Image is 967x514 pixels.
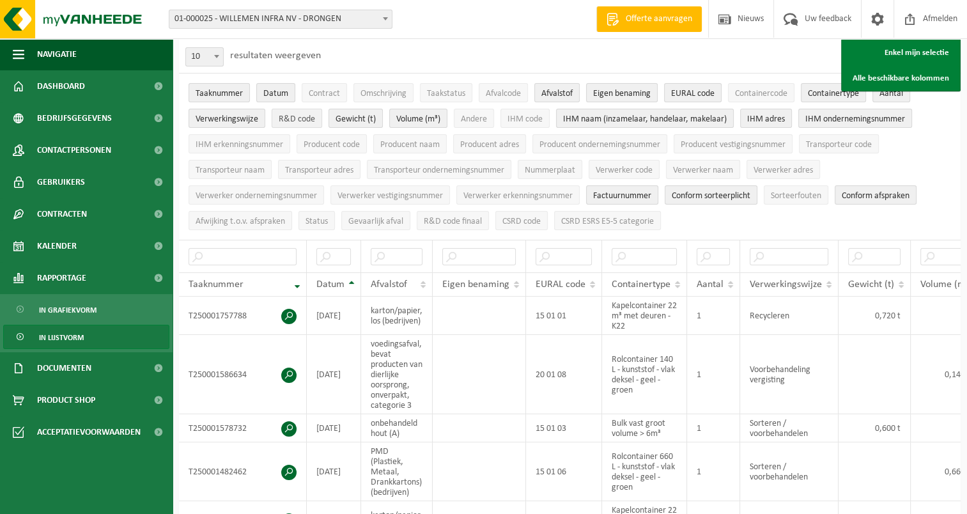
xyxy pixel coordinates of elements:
[196,140,283,150] span: IHM erkenningsnummer
[169,10,392,29] span: 01-000025 - WILLEMEN INFRA NV - DRONGEN
[697,279,723,290] span: Aantal
[389,109,447,128] button: Volume (m³)Volume (m³): Activate to sort
[37,384,95,416] span: Product Shop
[442,279,509,290] span: Eigen benaming
[337,191,443,201] span: Verwerker vestigingsnummer
[307,335,361,414] td: [DATE]
[309,89,340,98] span: Contract
[367,160,511,179] button: Transporteur ondernemingsnummerTransporteur ondernemingsnummer : Activate to sort
[526,442,602,501] td: 15 01 06
[671,89,715,98] span: EURAL code
[839,414,911,442] td: 0,600 t
[272,109,322,128] button: R&D codeR&amp;D code: Activate to sort
[747,160,820,179] button: Verwerker adresVerwerker adres: Activate to sort
[360,89,406,98] span: Omschrijving
[750,279,822,290] span: Verwerkingswijze
[39,298,97,322] span: In grafiekvorm
[764,185,828,205] button: SorteerfoutenSorteerfouten: Activate to sort
[189,134,290,153] button: IHM erkenningsnummerIHM erkenningsnummer: Activate to sort
[808,89,859,98] span: Containertype
[532,134,667,153] button: Producent ondernemingsnummerProducent ondernemingsnummer: Activate to sort
[843,40,959,65] a: Enkel mijn selectie
[329,109,383,128] button: Gewicht (t)Gewicht (t): Activate to sort
[307,297,361,335] td: [DATE]
[189,185,324,205] button: Verwerker ondernemingsnummerVerwerker ondernemingsnummer: Activate to sort
[539,140,660,150] span: Producent ondernemingsnummer
[806,140,872,150] span: Transporteur code
[561,217,654,226] span: CSRD ESRS E5-5 categorie
[348,217,403,226] span: Gevaarlijk afval
[189,83,250,102] button: TaaknummerTaaknummer: Activate to remove sorting
[728,83,794,102] button: ContainercodeContainercode: Activate to sort
[37,198,87,230] span: Contracten
[805,114,905,124] span: IHM ondernemingsnummer
[336,114,376,124] span: Gewicht (t)
[839,297,911,335] td: 0,720 t
[307,414,361,442] td: [DATE]
[196,217,285,226] span: Afwijking t.o.v. afspraken
[666,160,740,179] button: Verwerker naamVerwerker naam: Activate to sort
[302,83,347,102] button: ContractContract: Activate to sort
[461,114,487,124] span: Andere
[563,114,727,124] span: IHM naam (inzamelaar, handelaar, makelaar)
[593,89,651,98] span: Eigen benaming
[373,134,447,153] button: Producent naamProducent naam: Activate to sort
[586,83,658,102] button: Eigen benamingEigen benaming: Activate to sort
[687,414,740,442] td: 1
[37,38,77,70] span: Navigatie
[554,211,661,230] button: CSRD ESRS E5-5 categorieCSRD ESRS E5-5 categorie: Activate to sort
[179,442,307,501] td: T250001482462
[297,134,367,153] button: Producent codeProducent code: Activate to sort
[479,83,528,102] button: AfvalcodeAfvalcode: Activate to sort
[256,83,295,102] button: DatumDatum: Activate to sort
[843,65,959,91] a: Alle beschikbare kolommen
[341,211,410,230] button: Gevaarlijk afval : Activate to sort
[298,211,335,230] button: StatusStatus: Activate to sort
[589,160,660,179] button: Verwerker codeVerwerker code: Activate to sort
[37,134,111,166] span: Contactpersonen
[39,325,84,350] span: In lijstvorm
[612,279,670,290] span: Containertype
[278,160,360,179] button: Transporteur adresTransporteur adres: Activate to sort
[460,140,519,150] span: Producent adres
[602,335,687,414] td: Rolcontainer 140 L - kunststof - vlak deksel - geel - groen
[3,325,169,349] a: In lijstvorm
[740,335,839,414] td: Voorbehandeling vergisting
[740,109,792,128] button: IHM adresIHM adres: Activate to sort
[361,442,433,501] td: PMD (Plastiek, Metaal, Drankkartons) (bedrijven)
[740,297,839,335] td: Recycleren
[740,442,839,501] td: Sorteren / voorbehandelen
[424,217,482,226] span: R&D code finaal
[307,442,361,501] td: [DATE]
[596,166,653,175] span: Verwerker code
[196,114,258,124] span: Verwerkingswijze
[835,185,917,205] button: Conform afspraken : Activate to sort
[681,140,785,150] span: Producent vestigingsnummer
[371,279,407,290] span: Afvalstof
[507,114,543,124] span: IHM code
[500,109,550,128] button: IHM codeIHM code: Activate to sort
[602,442,687,501] td: Rolcontainer 660 L - kunststof - vlak deksel - geel - groen
[596,6,702,32] a: Offerte aanvragen
[602,414,687,442] td: Bulk vast groot volume > 6m³
[3,297,169,322] a: In grafiekvorm
[672,191,750,201] span: Conform sorteerplicht
[37,416,141,448] span: Acceptatievoorwaarden
[37,70,85,102] span: Dashboard
[196,166,265,175] span: Transporteur naam
[673,166,733,175] span: Verwerker naam
[316,279,344,290] span: Datum
[526,297,602,335] td: 15 01 01
[169,10,392,28] span: 01-000025 - WILLEMEN INFRA NV - DRONGEN
[456,185,580,205] button: Verwerker erkenningsnummerVerwerker erkenningsnummer: Activate to sort
[179,297,307,335] td: T250001757788
[186,48,223,66] span: 10
[463,191,573,201] span: Verwerker erkenningsnummer
[374,166,504,175] span: Transporteur ondernemingsnummer
[848,279,894,290] span: Gewicht (t)
[495,211,548,230] button: CSRD codeCSRD code: Activate to sort
[230,51,321,61] label: resultaten weergeven
[361,297,433,335] td: karton/papier, los (bedrijven)
[754,166,813,175] span: Verwerker adres
[674,134,793,153] button: Producent vestigingsnummerProducent vestigingsnummer: Activate to sort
